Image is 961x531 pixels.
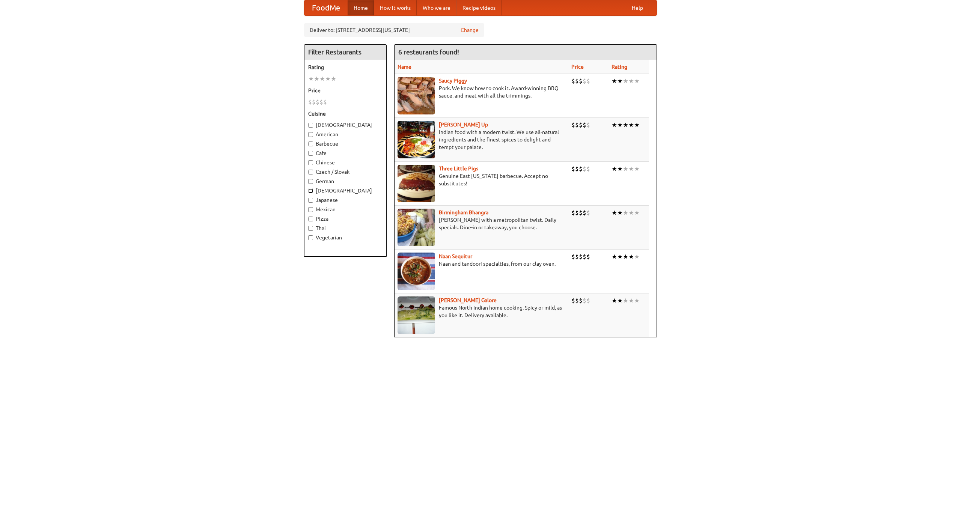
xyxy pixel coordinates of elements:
[586,209,590,217] li: $
[623,253,628,261] li: ★
[617,296,623,305] li: ★
[308,140,383,147] label: Barbecue
[398,172,565,187] p: Genuine East [US_STATE] barbecue. Accept no substitutes!
[634,209,640,217] li: ★
[417,0,456,15] a: Who we are
[308,226,313,231] input: Thai
[583,77,586,85] li: $
[308,206,383,213] label: Mexican
[612,209,617,217] li: ★
[308,179,313,184] input: German
[439,297,497,303] a: [PERSON_NAME] Galore
[308,151,313,156] input: Cafe
[583,165,586,173] li: $
[316,98,319,106] li: $
[586,296,590,305] li: $
[319,75,325,83] li: ★
[634,253,640,261] li: ★
[612,165,617,173] li: ★
[374,0,417,15] a: How it works
[308,168,383,176] label: Czech / Slovak
[586,165,590,173] li: $
[308,132,313,137] input: American
[308,63,383,71] h5: Rating
[571,77,575,85] li: $
[617,165,623,173] li: ★
[571,165,575,173] li: $
[628,253,634,261] li: ★
[623,209,628,217] li: ★
[586,253,590,261] li: $
[439,165,478,171] a: Three Little Pigs
[439,253,472,259] a: Naan Sequitur
[308,234,383,241] label: Vegetarian
[586,121,590,129] li: $
[579,296,583,305] li: $
[398,304,565,319] p: Famous North Indian home cooking. Spicy or mild, as you like it. Delivery available.
[579,121,583,129] li: $
[308,98,312,106] li: $
[623,165,628,173] li: ★
[583,253,586,261] li: $
[398,121,435,158] img: curryup.jpg
[439,78,467,84] a: Saucy Piggy
[623,121,628,129] li: ★
[583,296,586,305] li: $
[579,165,583,173] li: $
[634,77,640,85] li: ★
[398,216,565,231] p: [PERSON_NAME] with a metropolitan twist. Daily specials. Dine-in or takeaway, you choose.
[617,121,623,129] li: ★
[308,207,313,212] input: Mexican
[571,121,575,129] li: $
[308,215,383,223] label: Pizza
[308,141,313,146] input: Barbecue
[575,165,579,173] li: $
[571,209,575,217] li: $
[323,98,327,106] li: $
[331,75,336,83] li: ★
[612,253,617,261] li: ★
[325,75,331,83] li: ★
[308,149,383,157] label: Cafe
[308,75,314,83] li: ★
[308,110,383,117] h5: Cuisine
[439,209,488,215] a: Birmingham Bhangra
[575,121,579,129] li: $
[575,296,579,305] li: $
[579,253,583,261] li: $
[308,235,313,240] input: Vegetarian
[398,260,565,268] p: Naan and tandoori specialties, from our clay oven.
[348,0,374,15] a: Home
[304,23,484,37] div: Deliver to: [STREET_ADDRESS][US_STATE]
[586,77,590,85] li: $
[623,77,628,85] li: ★
[579,77,583,85] li: $
[308,224,383,232] label: Thai
[398,209,435,246] img: bhangra.jpg
[628,77,634,85] li: ★
[304,0,348,15] a: FoodMe
[456,0,502,15] a: Recipe videos
[398,128,565,151] p: Indian food with a modern twist. We use all-natural ingredients and the finest spices to delight ...
[308,87,383,94] h5: Price
[575,209,579,217] li: $
[314,75,319,83] li: ★
[304,45,386,60] h4: Filter Restaurants
[634,296,640,305] li: ★
[398,77,435,114] img: saucy.jpg
[308,159,383,166] label: Chinese
[319,98,323,106] li: $
[634,121,640,129] li: ★
[571,64,584,70] a: Price
[308,160,313,165] input: Chinese
[579,209,583,217] li: $
[626,0,649,15] a: Help
[308,121,383,129] label: [DEMOGRAPHIC_DATA]
[308,188,313,193] input: [DEMOGRAPHIC_DATA]
[571,253,575,261] li: $
[583,209,586,217] li: $
[312,98,316,106] li: $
